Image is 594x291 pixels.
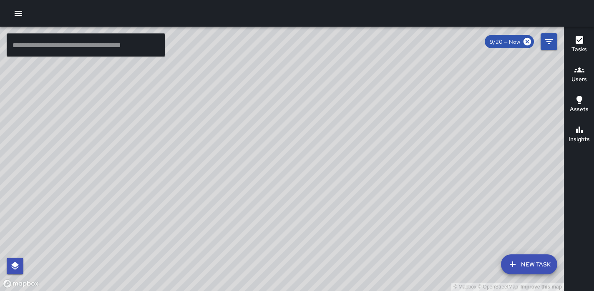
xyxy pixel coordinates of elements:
[485,35,534,48] div: 9/20 — Now
[564,120,594,150] button: Insights
[571,75,587,84] h6: Users
[541,33,557,50] button: Filters
[564,60,594,90] button: Users
[485,38,525,45] span: 9/20 — Now
[569,135,590,144] h6: Insights
[564,30,594,60] button: Tasks
[501,254,557,274] button: New Task
[570,105,589,114] h6: Assets
[571,45,587,54] h6: Tasks
[564,90,594,120] button: Assets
